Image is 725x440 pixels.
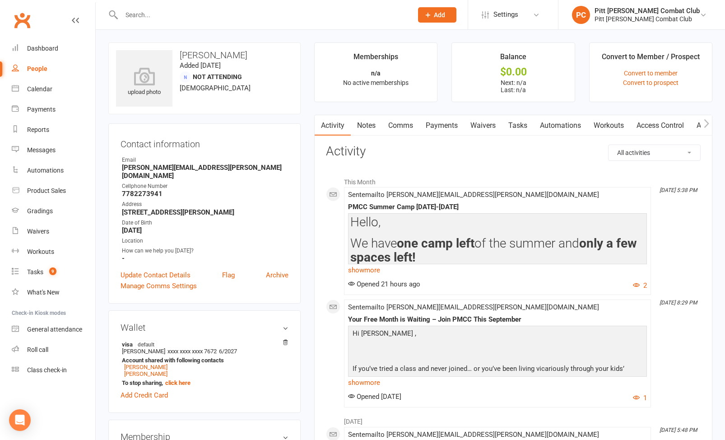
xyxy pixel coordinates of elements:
[180,84,251,92] span: [DEMOGRAPHIC_DATA]
[12,360,95,380] a: Class kiosk mode
[122,156,288,164] div: Email
[460,79,566,94] p: Next: n/a Last: n/a
[12,221,95,242] a: Waivers
[27,326,82,333] div: General attendance
[122,357,284,364] strong: Account shared with following contacts
[348,191,599,199] span: Sent email to [PERSON_NAME][EMAIL_ADDRESS][PERSON_NAME][DOMAIN_NAME]
[167,348,217,355] span: xxxx xxxx xxxx 7672
[122,164,288,180] strong: [PERSON_NAME][EMAIL_ADDRESS][PERSON_NAME][DOMAIN_NAME]
[12,140,95,160] a: Messages
[222,270,235,281] a: Flag
[595,15,700,23] div: Pitt [PERSON_NAME] Combat Club
[633,280,647,291] button: 2
[315,115,351,136] a: Activity
[630,115,690,136] a: Access Control
[121,281,197,291] a: Manage Comms Settings
[348,264,647,276] a: show more
[382,115,419,136] a: Comms
[122,247,288,255] div: How can we help you [DATE]?
[27,366,67,374] div: Class check-in
[122,200,288,209] div: Address
[122,379,284,386] strong: To stop sharing,
[135,341,157,348] span: default
[350,328,645,341] p: Hi [PERSON_NAME]
[12,38,95,59] a: Dashboard
[193,73,242,80] span: Not Attending
[350,236,637,265] b: only a few spaces left!
[121,136,288,149] h3: Contact information
[326,145,701,159] h3: Activity
[124,370,167,377] a: [PERSON_NAME]
[595,7,700,15] div: Pitt [PERSON_NAME] Combat Club
[418,7,456,23] button: Add
[122,254,288,262] strong: -
[12,319,95,340] a: General attendance kiosk mode
[27,289,60,296] div: What's New
[660,427,697,433] i: [DATE] 5:48 PM
[122,182,288,191] div: Cellphone Number
[633,393,647,403] button: 1
[350,363,645,387] p: If you’ve tried a class and never joined… or you’ve been living vicariously through your kids’ tr...
[660,187,697,193] i: [DATE] 5:38 PM
[12,160,95,181] a: Automations
[343,79,409,86] span: No active memberships
[122,190,288,198] strong: 7782273941
[12,262,95,282] a: Tasks 9
[493,5,518,25] span: Settings
[11,9,33,32] a: Clubworx
[624,70,678,77] a: Convert to member
[572,6,590,24] div: PC
[12,59,95,79] a: People
[500,51,526,67] div: Balance
[121,323,288,332] h3: Wallet
[460,67,566,77] div: $0.00
[119,9,406,21] input: Search...
[534,115,587,136] a: Automations
[49,267,56,275] span: 9
[415,329,416,337] span: ,
[397,236,474,251] b: one camp left
[348,203,647,211] div: PMCC Summer Camp [DATE]-[DATE]
[350,215,645,229] h3: Hello,
[12,181,95,201] a: Product Sales
[464,115,502,136] a: Waivers
[27,228,49,235] div: Waivers
[623,79,679,86] a: Convert to prospect
[27,248,54,255] div: Workouts
[602,51,700,67] div: Convert to Member / Prospect
[124,364,167,370] a: [PERSON_NAME]
[122,226,288,234] strong: [DATE]
[27,187,66,194] div: Product Sales
[12,242,95,262] a: Workouts
[587,115,630,136] a: Workouts
[12,340,95,360] a: Roll call
[348,303,599,311] span: Sent email to [PERSON_NAME][EMAIL_ADDRESS][PERSON_NAME][DOMAIN_NAME]
[12,201,95,221] a: Gradings
[12,99,95,120] a: Payments
[266,270,288,281] a: Archive
[348,280,420,288] span: Opened 21 hours ago
[348,431,599,439] span: Sent email to [PERSON_NAME][EMAIL_ADDRESS][PERSON_NAME][DOMAIN_NAME]
[27,167,64,174] div: Automations
[121,390,168,401] a: Add Credit Card
[12,282,95,303] a: What's New
[9,409,31,431] div: Open Intercom Messenger
[122,219,288,227] div: Date of Birth
[12,120,95,140] a: Reports
[351,115,382,136] a: Notes
[348,376,647,389] a: show more
[27,268,43,276] div: Tasks
[122,208,288,216] strong: [STREET_ADDRESS][PERSON_NAME]
[353,51,398,67] div: Memberships
[180,61,221,70] time: Added [DATE]
[27,346,48,353] div: Roll call
[27,146,56,154] div: Messages
[122,237,288,245] div: Location
[380,375,532,384] b: this is your moment to step onto the mats for real.
[121,270,191,281] a: Update Contact Details
[348,316,647,323] div: Your Free Month is Waiting – Join PMCC This September
[116,50,293,60] h3: [PERSON_NAME]
[27,45,58,52] div: Dashboard
[27,106,56,113] div: Payments
[12,79,95,99] a: Calendar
